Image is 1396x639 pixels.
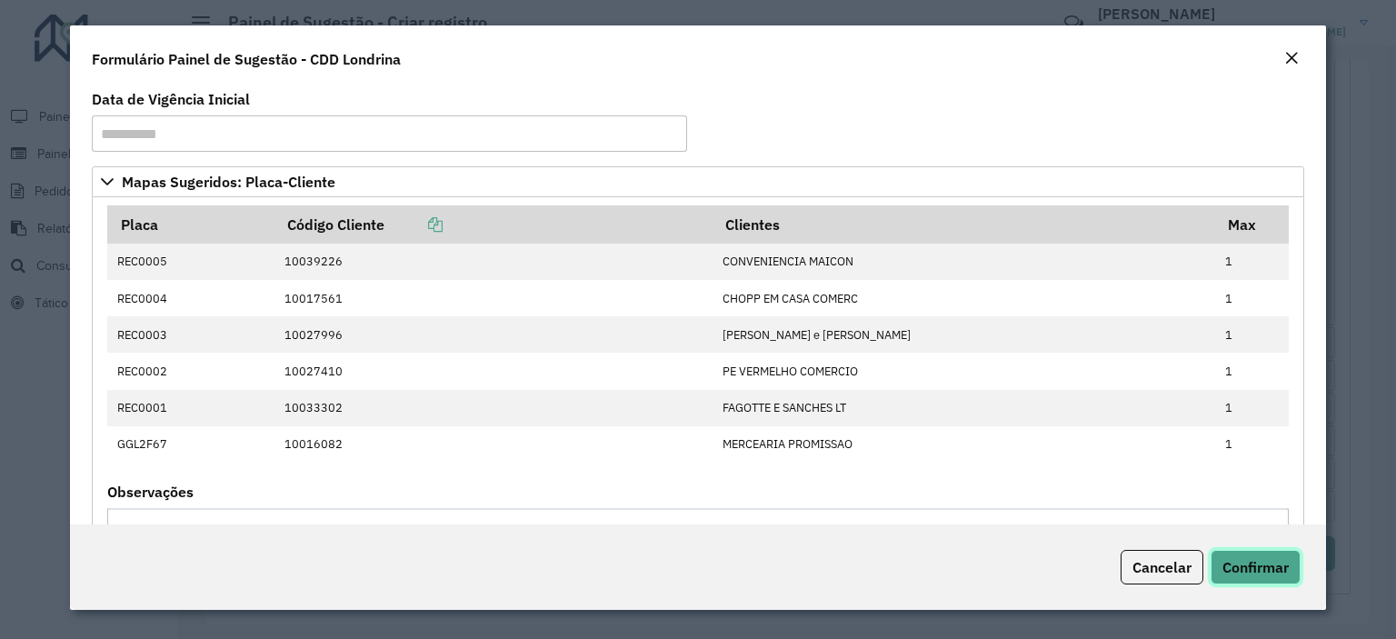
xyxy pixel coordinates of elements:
td: 1 [1216,316,1289,353]
th: Max [1216,205,1289,244]
td: 10033302 [275,390,713,426]
td: CONVENIENCIA MAICON [713,244,1215,280]
td: 1 [1216,390,1289,426]
td: MERCEARIA PROMISSAO [713,426,1215,463]
td: 1 [1216,244,1289,280]
td: 10016082 [275,426,713,463]
td: 1 [1216,353,1289,389]
button: Cancelar [1121,550,1203,584]
td: CHOPP EM CASA COMERC [713,280,1215,316]
td: REC0005 [107,244,274,280]
td: PE VERMELHO COMERCIO [713,353,1215,389]
a: Mapas Sugeridos: Placa-Cliente [92,166,1304,197]
td: FAGOTTE E SANCHES LT [713,390,1215,426]
td: 10027996 [275,316,713,353]
td: 1 [1216,426,1289,463]
td: REC0001 [107,390,274,426]
td: [PERSON_NAME] e [PERSON_NAME] [713,316,1215,353]
span: Cancelar [1132,558,1192,576]
td: 10039226 [275,244,713,280]
label: Observações [107,481,194,503]
span: Mapas Sugeridos: Placa-Cliente [122,175,335,189]
td: GGL2F67 [107,426,274,463]
td: REC0003 [107,316,274,353]
td: 10017561 [275,280,713,316]
td: 1 [1216,280,1289,316]
span: Confirmar [1222,558,1289,576]
button: Confirmar [1211,550,1301,584]
td: REC0004 [107,280,274,316]
th: Clientes [713,205,1215,244]
a: Copiar [384,215,443,234]
label: Data de Vigência Inicial [92,88,250,110]
td: REC0002 [107,353,274,389]
td: 10027410 [275,353,713,389]
em: Fechar [1284,51,1299,65]
button: Close [1279,47,1304,71]
th: Código Cliente [275,205,713,244]
h4: Formulário Painel de Sugestão - CDD Londrina [92,48,401,70]
th: Placa [107,205,274,244]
